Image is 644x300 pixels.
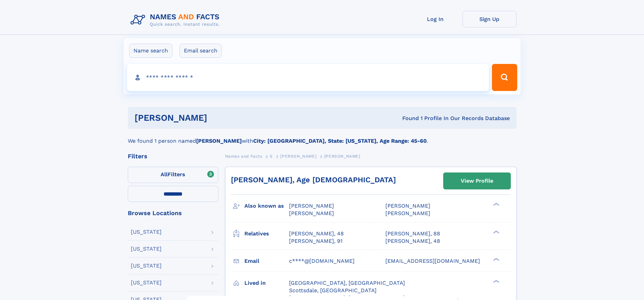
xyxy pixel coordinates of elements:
[385,237,440,245] a: [PERSON_NAME], 48
[289,280,405,286] span: [GEOGRAPHIC_DATA], [GEOGRAPHIC_DATA]
[128,210,218,216] div: Browse Locations
[492,279,500,283] div: ❯
[231,176,396,184] a: [PERSON_NAME], Age [DEMOGRAPHIC_DATA]
[131,280,162,285] div: [US_STATE]
[131,229,162,235] div: [US_STATE]
[462,11,517,27] a: Sign Up
[289,203,334,209] span: [PERSON_NAME]
[244,255,289,267] h3: Email
[385,230,440,237] a: [PERSON_NAME], 88
[408,11,462,27] a: Log In
[244,228,289,239] h3: Relatives
[270,154,273,159] span: S
[180,44,222,58] label: Email search
[385,203,430,209] span: [PERSON_NAME]
[225,152,262,160] a: Names and Facts
[444,173,510,189] a: View Profile
[129,44,172,58] label: Name search
[385,210,430,216] span: [PERSON_NAME]
[253,138,427,144] b: City: [GEOGRAPHIC_DATA], State: [US_STATE], Age Range: 45-60
[289,230,344,237] a: [PERSON_NAME], 48
[161,171,168,178] span: All
[492,64,517,91] button: Search Button
[461,173,493,189] div: View Profile
[385,258,480,264] span: [EMAIL_ADDRESS][DOMAIN_NAME]
[244,277,289,289] h3: Lived in
[492,257,500,261] div: ❯
[128,129,517,145] div: We found 1 person named with .
[131,246,162,252] div: [US_STATE]
[289,287,377,294] span: Scottsdale, [GEOGRAPHIC_DATA]
[280,154,316,159] span: [PERSON_NAME]
[128,11,225,29] img: Logo Names and Facts
[324,154,360,159] span: [PERSON_NAME]
[135,114,305,122] h1: [PERSON_NAME]
[280,152,316,160] a: [PERSON_NAME]
[131,263,162,269] div: [US_STATE]
[127,64,489,91] input: search input
[270,152,273,160] a: S
[305,115,510,122] div: Found 1 Profile In Our Records Database
[492,202,500,207] div: ❯
[244,200,289,212] h3: Also known as
[128,153,218,159] div: Filters
[492,230,500,234] div: ❯
[289,210,334,216] span: [PERSON_NAME]
[196,138,242,144] b: [PERSON_NAME]
[128,167,218,183] label: Filters
[289,237,342,245] a: [PERSON_NAME], 91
